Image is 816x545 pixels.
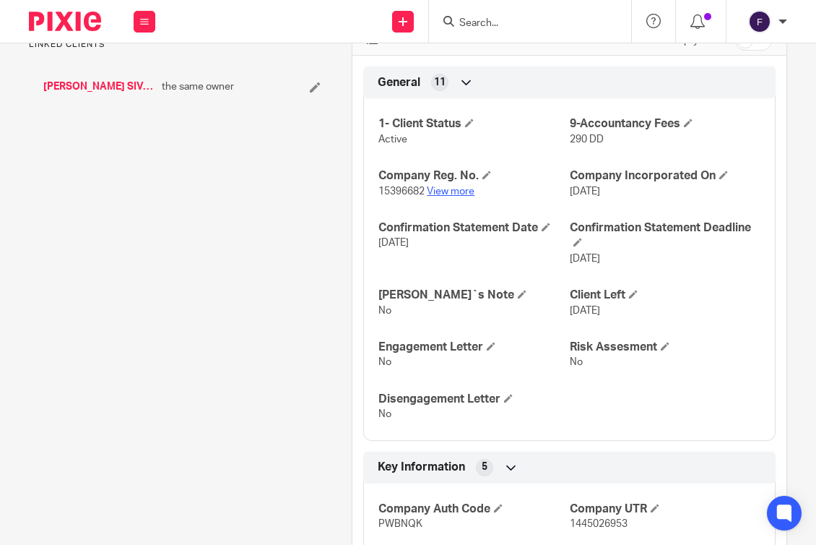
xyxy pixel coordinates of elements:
span: No [570,357,583,367]
span: PWBNQK [378,519,422,529]
h4: Disengagement Letter [378,392,569,407]
span: Key Information [378,460,465,475]
span: General [378,75,420,90]
h4: 1- Client Status [378,116,569,132]
span: 5 [482,460,487,474]
h4: Company Auth Code [378,502,569,517]
span: [DATE] [570,186,600,197]
h4: Engagement Letter [378,340,569,355]
h4: Risk Assesment [570,340,760,355]
span: No [378,357,391,367]
h4: [PERSON_NAME]`s Note [378,288,569,303]
img: Pixie [29,12,101,31]
span: No [378,306,391,316]
span: No [378,409,391,419]
img: svg%3E [748,10,771,33]
a: View more [427,186,474,197]
h4: Confirmation Statement Date [378,220,569,236]
h4: Confirmation Statement Deadline [570,220,760,252]
h4: Company Reg. No. [378,168,569,184]
span: 1445026953 [570,519,628,529]
span: 11 [434,75,446,90]
a: [PERSON_NAME] SIVAR [43,80,155,94]
span: [DATE] [570,306,600,316]
span: Active [378,134,407,145]
h4: 9-Accountancy Fees [570,116,760,132]
span: 15396682 [378,186,425,197]
h4: Company UTR [570,502,760,517]
p: Linked clients [29,39,335,51]
span: [DATE] [378,238,409,248]
h4: Company Incorporated On [570,168,760,184]
span: [DATE] [570,254,600,264]
input: Search [458,17,588,30]
span: 290 DD [570,134,604,145]
h4: Client Left [570,288,760,303]
span: the same owner [162,80,234,94]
